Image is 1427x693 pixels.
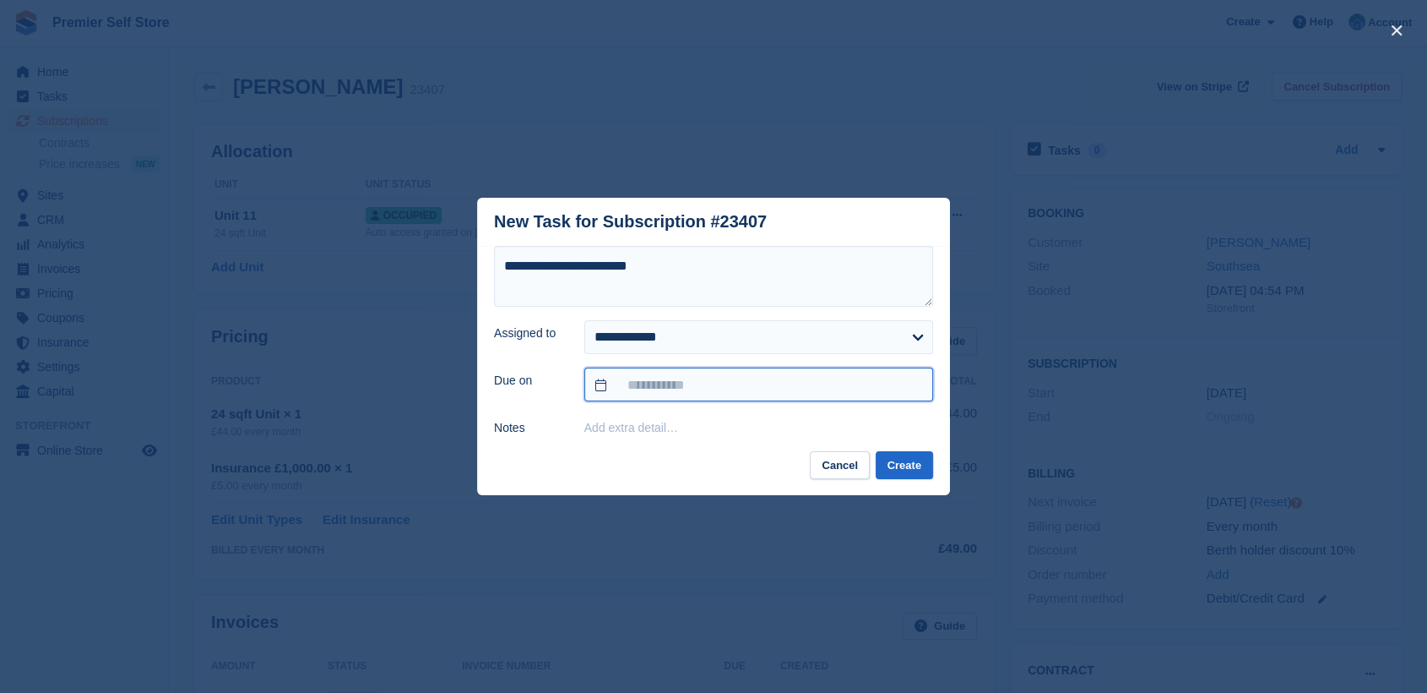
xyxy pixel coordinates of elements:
button: Create [876,451,933,479]
label: Due on [494,372,564,390]
label: Notes [494,419,564,437]
button: close [1383,17,1410,44]
div: New Task for Subscription #23407 [494,212,767,232]
button: Add extra detail… [584,421,678,434]
label: Assigned to [494,325,564,342]
button: Cancel [810,451,870,479]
